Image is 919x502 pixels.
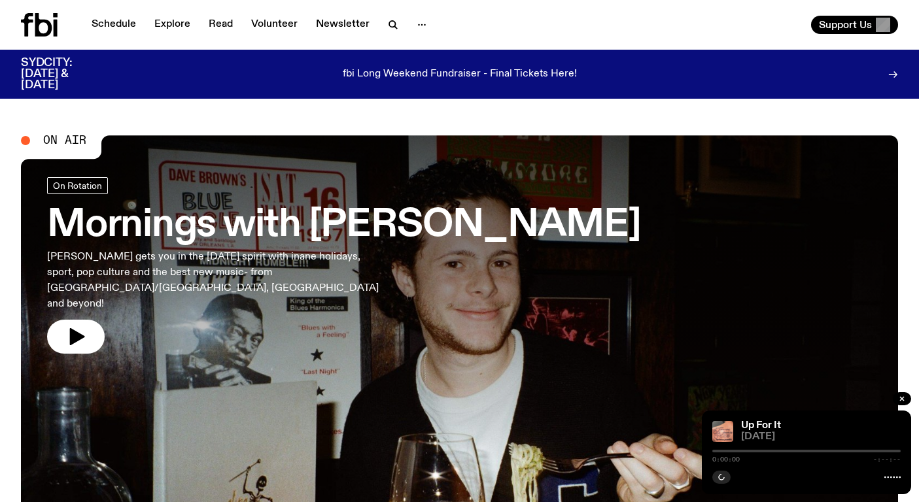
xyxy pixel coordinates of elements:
a: Mornings with [PERSON_NAME][PERSON_NAME] gets you in the [DATE] spirit with inane holidays, sport... [47,177,641,354]
a: Up For It [741,420,781,431]
h3: Mornings with [PERSON_NAME] [47,207,641,244]
a: On Rotation [47,177,108,194]
span: 0:00:00 [712,456,740,463]
span: Support Us [819,19,872,31]
a: Read [201,16,241,34]
span: -:--:-- [873,456,901,463]
span: [DATE] [741,432,901,442]
a: Schedule [84,16,144,34]
a: Volunteer [243,16,305,34]
p: [PERSON_NAME] gets you in the [DATE] spirit with inane holidays, sport, pop culture and the best ... [47,249,382,312]
span: On Air [43,135,86,146]
span: On Rotation [53,181,102,191]
p: fbi Long Weekend Fundraiser - Final Tickets Here! [343,69,577,80]
a: Explore [147,16,198,34]
a: Newsletter [308,16,377,34]
h3: SYDCITY: [DATE] & [DATE] [21,58,105,91]
button: Support Us [811,16,898,34]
